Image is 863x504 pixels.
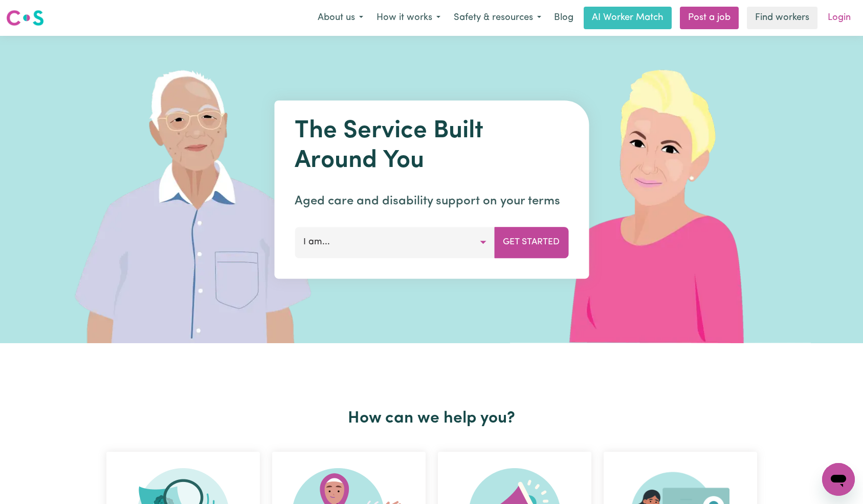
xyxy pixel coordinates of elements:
button: I am... [295,227,495,258]
p: Aged care and disability support on your terms [295,192,568,211]
h1: The Service Built Around You [295,117,568,176]
a: Blog [548,7,580,29]
a: AI Worker Match [584,7,672,29]
button: About us [311,7,370,29]
button: Safety & resources [447,7,548,29]
button: Get Started [494,227,568,258]
a: Login [822,7,857,29]
a: Post a job [680,7,739,29]
a: Careseekers logo [6,6,44,30]
h2: How can we help you? [100,409,763,428]
iframe: Button to launch messaging window [822,463,855,496]
button: How it works [370,7,447,29]
img: Careseekers logo [6,9,44,27]
a: Find workers [747,7,817,29]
